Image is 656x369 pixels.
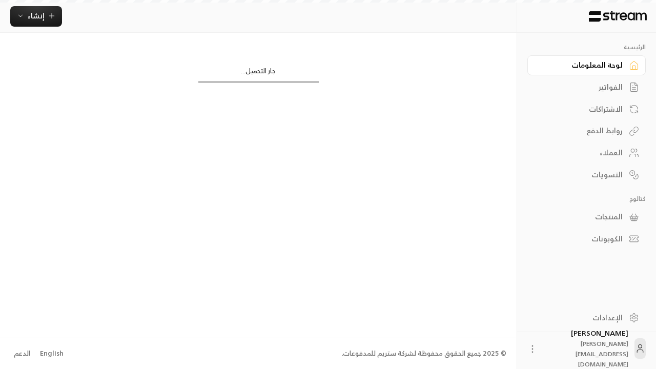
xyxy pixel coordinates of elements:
a: العملاء [527,143,646,163]
div: الإعدادات [540,313,623,323]
a: الفواتير [527,77,646,97]
button: إنشاء [10,6,62,27]
a: الدعم [10,344,33,363]
div: المنتجات [540,212,623,222]
img: Logo [588,11,648,22]
div: روابط الدفع [540,126,623,136]
div: الفواتير [540,82,623,92]
div: الاشتراكات [540,104,623,114]
div: العملاء [540,148,623,158]
div: التسويات [540,170,623,180]
div: الكوبونات [540,234,623,244]
div: © 2025 جميع الحقوق محفوظة لشركة ستريم للمدفوعات. [342,348,506,359]
a: الاشتراكات [527,99,646,119]
p: كتالوج [527,195,646,203]
div: [PERSON_NAME] [544,328,628,369]
a: الكوبونات [527,229,646,249]
a: روابط الدفع [527,121,646,141]
a: التسويات [527,165,646,184]
div: English [40,348,64,359]
a: لوحة المعلومات [527,55,646,75]
span: إنشاء [28,9,45,22]
p: الرئيسية [527,43,646,51]
a: الإعدادات [527,307,646,327]
div: جار التحميل... [198,66,319,81]
a: المنتجات [527,207,646,227]
div: لوحة المعلومات [540,60,623,70]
